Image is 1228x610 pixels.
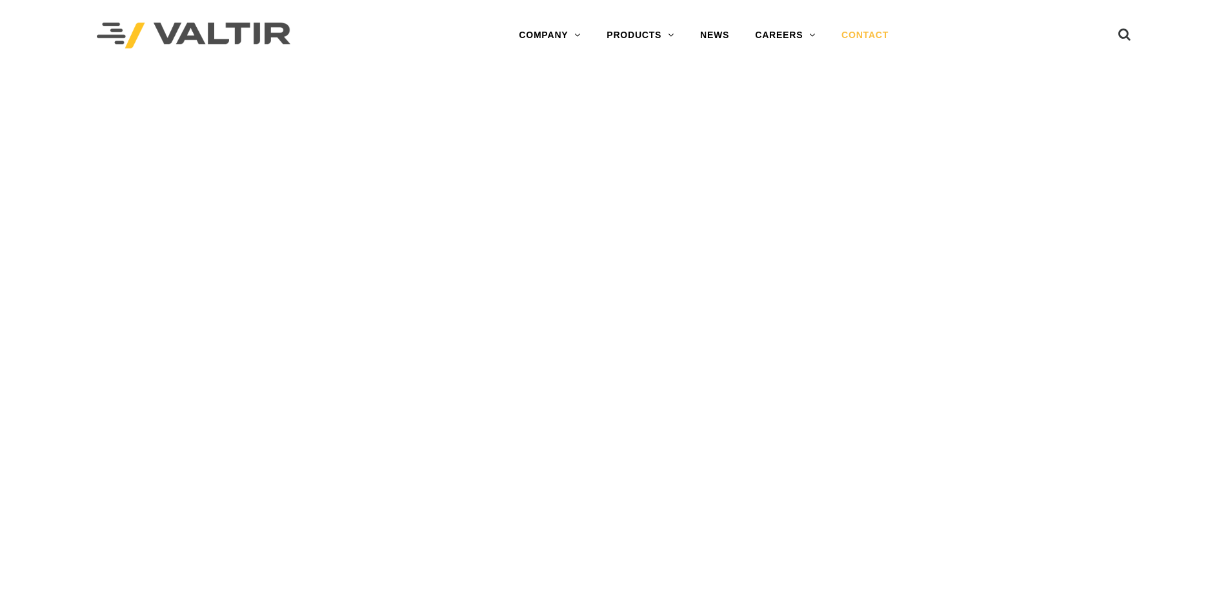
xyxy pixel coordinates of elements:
a: CAREERS [742,23,829,48]
a: NEWS [687,23,742,48]
a: PRODUCTS [594,23,687,48]
a: COMPANY [506,23,594,48]
img: Valtir [97,23,290,49]
a: CONTACT [829,23,901,48]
